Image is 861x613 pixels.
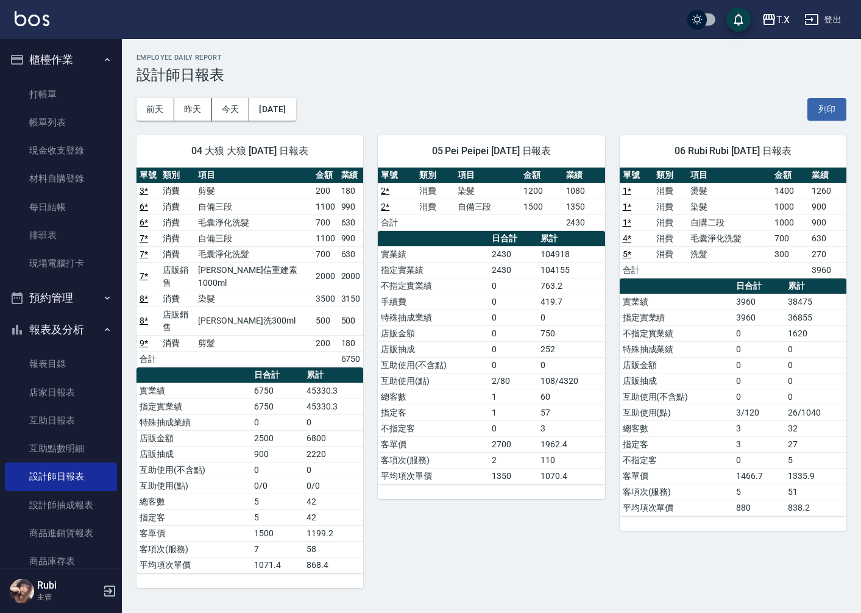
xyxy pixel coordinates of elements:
[5,221,117,249] a: 排班表
[313,230,338,246] td: 1100
[37,592,99,603] p: 主管
[378,310,489,325] td: 特殊抽成業績
[520,168,562,183] th: 金額
[378,420,489,436] td: 不指定客
[620,389,733,405] td: 互助使用(不含點)
[687,214,771,230] td: 自購二段
[136,351,160,367] td: 合計
[416,183,455,199] td: 消費
[416,168,455,183] th: 類別
[537,357,605,373] td: 0
[136,383,251,399] td: 實業績
[620,373,733,389] td: 店販抽成
[303,541,364,557] td: 58
[809,183,846,199] td: 1260
[653,214,687,230] td: 消費
[251,399,303,414] td: 6750
[537,231,605,247] th: 累計
[809,230,846,246] td: 630
[136,541,251,557] td: 客項次(服務)
[785,357,846,373] td: 0
[785,484,846,500] td: 51
[489,357,537,373] td: 0
[195,183,312,199] td: 剪髮
[5,80,117,108] a: 打帳單
[489,373,537,389] td: 2/80
[160,291,196,306] td: 消費
[520,199,562,214] td: 1500
[338,168,364,183] th: 業績
[378,168,416,183] th: 單號
[195,262,312,291] td: [PERSON_NAME]信重建素1000ml
[136,66,846,83] h3: 設計師日報表
[563,183,605,199] td: 1080
[378,405,489,420] td: 指定客
[313,291,338,306] td: 3500
[136,414,251,430] td: 特殊抽成業績
[378,262,489,278] td: 指定實業績
[771,230,809,246] td: 700
[160,183,196,199] td: 消費
[653,246,687,262] td: 消費
[785,325,846,341] td: 1620
[251,525,303,541] td: 1500
[151,145,349,157] span: 04 大狼 大狼 [DATE] 日報表
[160,335,196,351] td: 消費
[303,367,364,383] th: 累計
[378,168,604,231] table: a dense table
[653,168,687,183] th: 類別
[687,183,771,199] td: 燙髮
[5,165,117,193] a: 材料自購登錄
[160,262,196,291] td: 店販銷售
[195,168,312,183] th: 項目
[378,373,489,389] td: 互助使用(點)
[136,168,363,367] table: a dense table
[733,405,785,420] td: 3/120
[489,310,537,325] td: 0
[653,230,687,246] td: 消費
[212,98,250,121] button: 今天
[160,306,196,335] td: 店販銷售
[620,452,733,468] td: 不指定客
[303,509,364,525] td: 42
[5,193,117,221] a: 每日結帳
[537,389,605,405] td: 60
[378,341,489,357] td: 店販抽成
[807,98,846,121] button: 列印
[136,367,363,573] table: a dense table
[620,468,733,484] td: 客單價
[537,294,605,310] td: 419.7
[378,357,489,373] td: 互助使用(不含點)
[620,325,733,341] td: 不指定實業績
[5,136,117,165] a: 現金收支登錄
[455,183,521,199] td: 染髮
[136,478,251,494] td: 互助使用(點)
[303,462,364,478] td: 0
[249,98,296,121] button: [DATE]
[160,168,196,183] th: 類別
[809,246,846,262] td: 270
[5,434,117,462] a: 互助點數明細
[251,541,303,557] td: 7
[489,452,537,468] td: 2
[489,262,537,278] td: 2430
[251,367,303,383] th: 日合計
[251,446,303,462] td: 900
[5,462,117,491] a: 設計師日報表
[251,494,303,509] td: 5
[687,168,771,183] th: 項目
[313,199,338,214] td: 1100
[537,262,605,278] td: 104155
[136,509,251,525] td: 指定客
[799,9,846,31] button: 登出
[563,168,605,183] th: 業績
[195,214,312,230] td: 毛囊淨化洗髮
[771,168,809,183] th: 金額
[378,389,489,405] td: 總客數
[733,341,785,357] td: 0
[620,357,733,373] td: 店販金額
[537,278,605,294] td: 763.2
[416,199,455,214] td: 消費
[563,214,605,230] td: 2430
[489,341,537,357] td: 0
